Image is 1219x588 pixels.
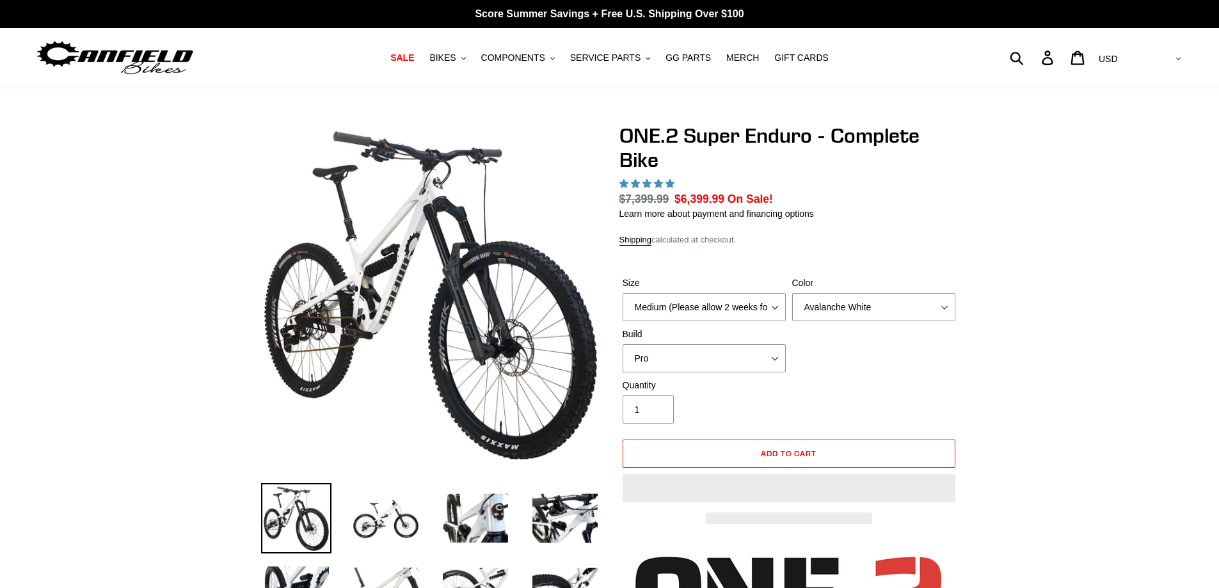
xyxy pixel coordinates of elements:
[623,328,786,341] label: Build
[35,38,195,78] img: Canfield Bikes
[475,49,561,67] button: COMPONENTS
[761,449,817,458] span: Add to cart
[623,440,955,468] button: Add to cart
[619,235,652,246] a: Shipping
[390,52,414,63] span: SALE
[619,234,959,246] div: calculated at checkout.
[720,49,765,67] a: MERCH
[623,379,786,392] label: Quantity
[429,52,456,63] span: BIKES
[659,49,717,67] a: GG PARTS
[619,179,677,189] span: 5.00 stars
[674,193,724,205] span: $6,399.99
[264,126,598,460] img: ONE.2 Super Enduro - Complete Bike
[564,49,657,67] button: SERVICE PARTS
[619,193,669,205] s: $7,399.99
[261,483,331,553] img: Load image into Gallery viewer, ONE.2 Super Enduro - Complete Bike
[530,483,600,553] img: Load image into Gallery viewer, ONE.2 Super Enduro - Complete Bike
[619,123,959,173] h1: ONE.2 Super Enduro - Complete Bike
[665,52,711,63] span: GG PARTS
[619,209,814,219] a: Learn more about payment and financing options
[774,52,829,63] span: GIFT CARDS
[726,52,759,63] span: MERCH
[384,49,420,67] a: SALE
[481,52,545,63] span: COMPONENTS
[623,276,786,290] label: Size
[768,49,835,67] a: GIFT CARDS
[351,483,421,553] img: Load image into Gallery viewer, ONE.2 Super Enduro - Complete Bike
[792,276,955,290] label: Color
[728,191,773,207] span: On Sale!
[440,483,511,553] img: Load image into Gallery viewer, ONE.2 Super Enduro - Complete Bike
[1017,44,1049,72] input: Search
[570,52,641,63] span: SERVICE PARTS
[423,49,472,67] button: BIKES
